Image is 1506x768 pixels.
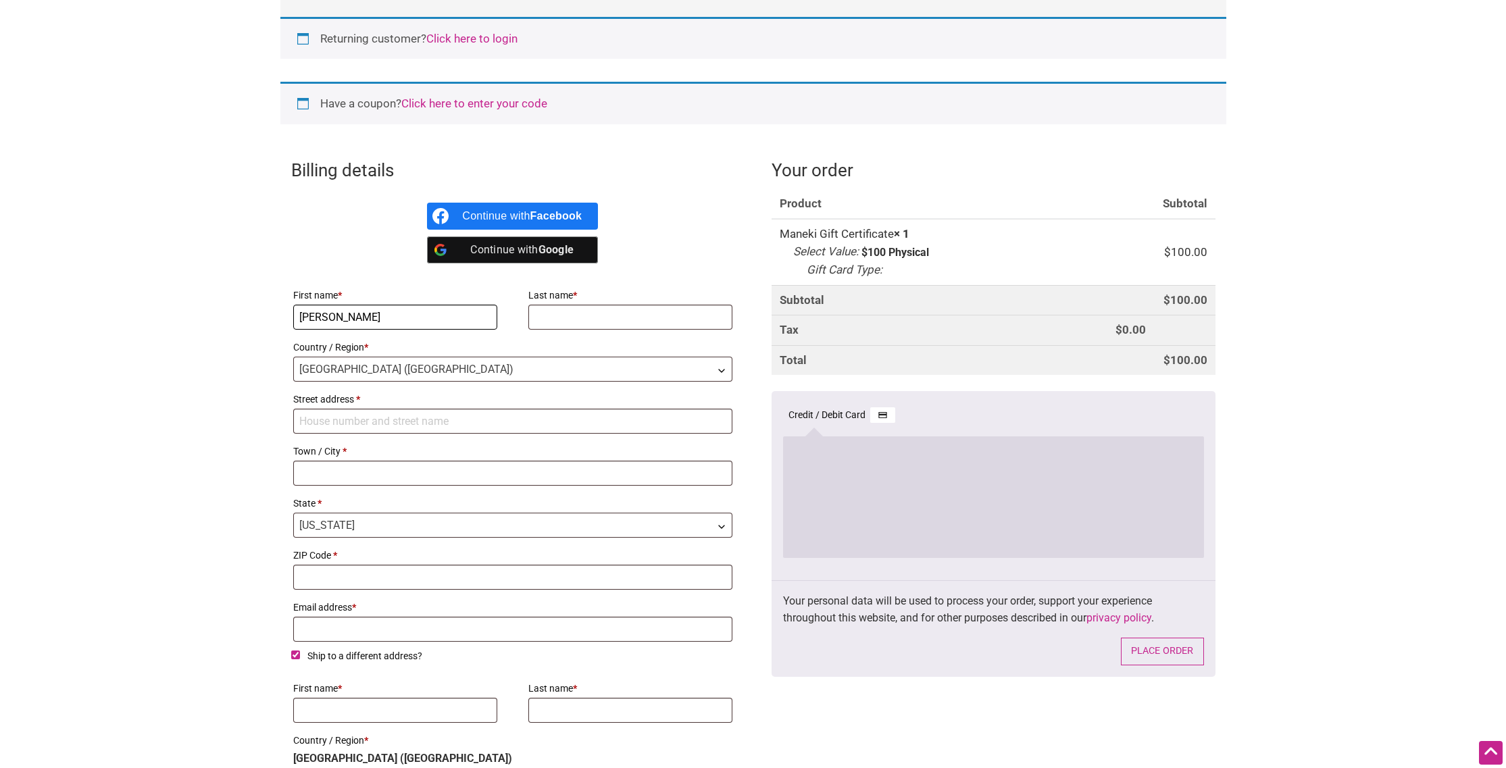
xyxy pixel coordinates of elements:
[293,390,733,409] label: Street address
[293,513,733,538] span: State
[462,203,582,230] div: Continue with
[293,494,733,513] label: State
[861,247,886,258] p: $100
[307,650,422,661] span: Ship to a different address?
[291,158,735,182] h3: Billing details
[772,285,1107,315] th: Subtotal
[462,236,582,263] div: Continue with
[293,679,498,698] label: First name
[427,236,598,263] a: Continue with <b>Google</b>
[293,731,733,750] label: Country / Region
[293,598,733,617] label: Email address
[528,286,733,305] label: Last name
[807,261,882,279] dt: Gift Card Type:
[293,357,733,382] span: Country / Region
[280,17,1226,59] div: Returning customer?
[1121,638,1204,665] button: Place order
[291,650,300,659] input: Ship to a different address?
[1164,245,1171,259] span: $
[1115,323,1146,336] bdi: 0.00
[293,286,498,305] label: First name
[888,247,929,258] p: Physical
[293,546,733,565] label: ZIP Code
[870,407,895,423] img: Credit / Debit Card
[528,679,733,698] label: Last name
[293,442,733,461] label: Town / City
[772,189,1107,220] th: Product
[1163,353,1207,367] bdi: 100.00
[772,158,1215,182] h3: Your order
[791,444,1196,547] iframe: Secure payment input frame
[1479,741,1503,765] div: Scroll Back to Top
[783,592,1204,627] p: Your personal data will be used to process your order, support your experience throughout this we...
[1164,245,1207,259] bdi: 100.00
[293,338,733,357] label: Country / Region
[538,243,574,256] b: Google
[294,513,732,537] span: Washington
[1107,189,1215,220] th: Subtotal
[1163,353,1170,367] span: $
[1115,323,1122,336] span: $
[426,32,518,45] a: Click here to login
[280,82,1226,124] div: Have a coupon?
[1163,293,1170,307] span: $
[427,203,598,230] a: Continue with <b>Facebook</b>
[788,407,895,424] label: Credit / Debit Card
[1086,611,1151,624] a: privacy policy
[772,345,1107,376] th: Total
[894,227,909,240] strong: × 1
[793,243,859,261] dt: Select Value:
[401,97,547,110] a: Enter your coupon code
[530,210,582,222] b: Facebook
[772,219,1107,284] td: Maneki Gift Certificate
[1163,293,1207,307] bdi: 100.00
[294,357,732,381] span: United States (US)
[293,409,733,434] input: House number and street name
[293,752,512,765] strong: [GEOGRAPHIC_DATA] ([GEOGRAPHIC_DATA])
[772,315,1107,345] th: Tax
